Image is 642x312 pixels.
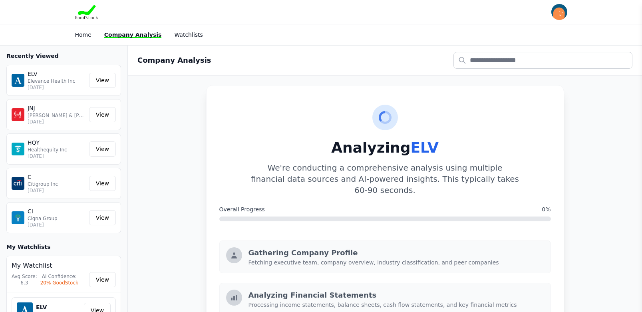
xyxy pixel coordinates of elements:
p: JNJ [28,104,86,112]
p: We're conducting a comprehensive analysis using multiple financial data sources and AI-powered in... [251,162,519,196]
p: [DATE] [28,187,86,194]
p: Citigroup Inc [28,181,86,187]
div: 6.3 [12,280,37,286]
a: View [89,141,116,157]
h5: ELV [36,303,83,311]
h3: Recently Viewed [6,52,121,60]
p: Processing income statements, balance sheets, cash flow statements, and key financial metrics [248,301,544,309]
p: C [28,173,86,181]
span: 0% [542,205,551,213]
a: View [89,210,116,225]
p: [DATE] [28,222,86,228]
h2: Company Analysis [137,55,211,66]
p: [DATE] [28,119,86,125]
div: 20% GoodStock [40,280,78,286]
p: [DATE] [28,84,86,91]
div: AI Confidence: [40,273,78,280]
p: CI [28,207,86,215]
a: Home [75,32,91,38]
h1: Analyzing [219,140,551,156]
img: CI [12,211,24,224]
img: ELV [12,74,24,87]
img: invitee [551,4,567,20]
img: Goodstock Logo [75,5,98,19]
p: Cigna Group [28,215,86,222]
p: HQY [28,139,86,147]
h3: Gathering Company Profile [248,247,544,258]
img: HQY [12,143,24,155]
span: ELV [410,139,438,156]
a: View [89,107,116,122]
p: ELV [28,70,86,78]
div: Avg Score: [12,273,37,280]
img: C [12,177,24,190]
p: [PERSON_NAME] & [PERSON_NAME] [28,112,86,119]
a: Watchlists [174,32,203,38]
a: View [89,176,116,191]
p: Elevance Health Inc [28,78,86,84]
h3: My Watchlists [6,243,50,251]
span: Overall Progress [219,205,265,213]
a: View [89,73,116,88]
a: View [89,272,116,287]
h4: My Watchlist [12,261,116,270]
p: [DATE] [28,153,86,159]
a: Company Analysis [104,32,162,38]
p: Fetching executive team, company overview, industry classification, and peer companies [248,258,544,266]
img: JNJ [12,108,24,121]
p: Healthequity Inc [28,147,86,153]
h3: Analyzing Financial Statements [248,290,544,301]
